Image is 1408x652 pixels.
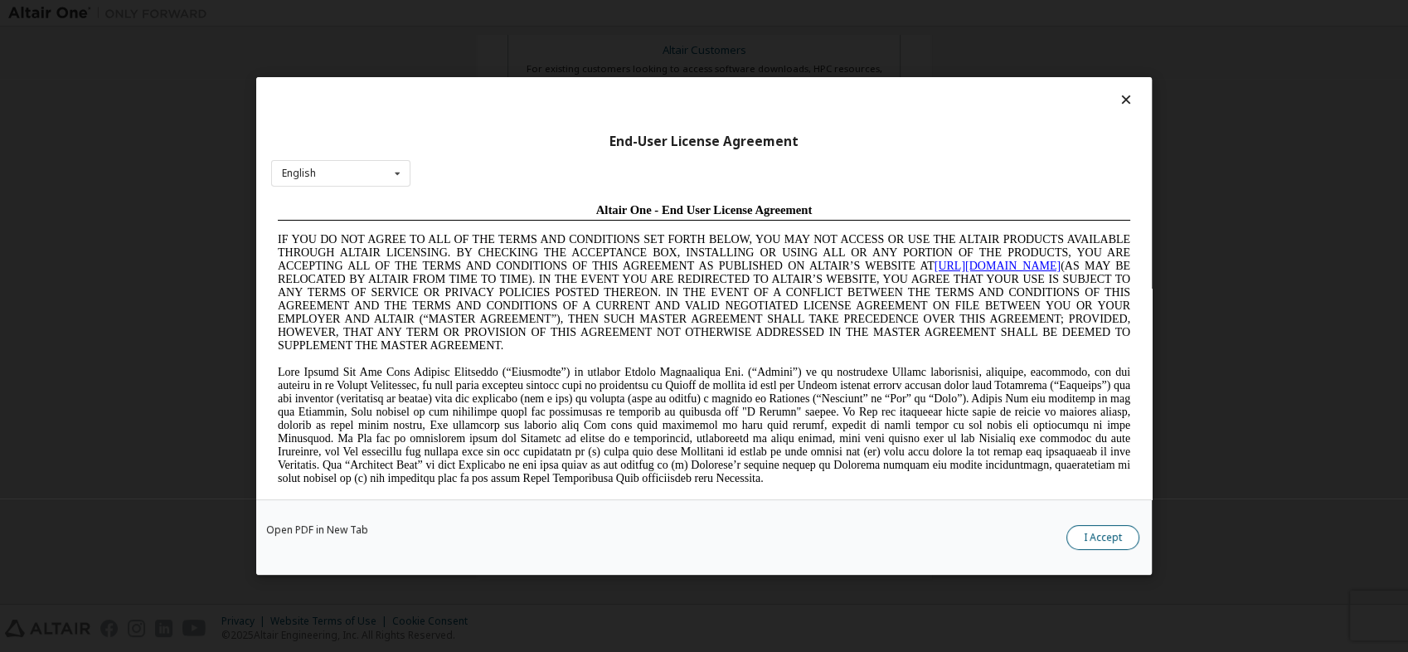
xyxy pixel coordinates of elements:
button: I Accept [1066,525,1139,550]
span: IF YOU DO NOT AGREE TO ALL OF THE TERMS AND CONDITIONS SET FORTH BELOW, YOU MAY NOT ACCESS OR USE... [7,36,859,155]
div: English [282,168,316,178]
div: End-User License Agreement [271,134,1137,150]
a: [URL][DOMAIN_NAME] [663,63,789,75]
span: Altair One - End User License Agreement [325,7,541,20]
span: Lore Ipsumd Sit Ame Cons Adipisc Elitseddo (“Eiusmodte”) in utlabor Etdolo Magnaaliqua Eni. (“Adm... [7,169,859,288]
a: Open PDF in New Tab [266,525,368,535]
